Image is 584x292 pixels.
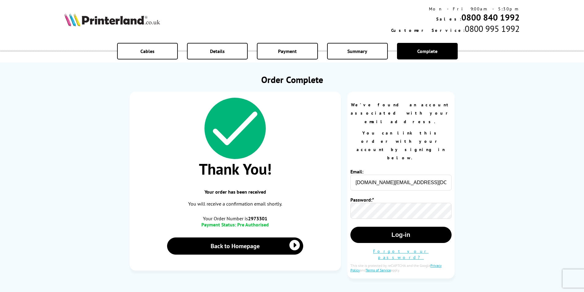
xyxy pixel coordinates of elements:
p: You will receive a confirmation email shortly. [136,200,335,208]
img: Printerland Logo [64,13,160,26]
h1: Order Complete [130,74,455,85]
span: Complete [417,48,437,54]
label: Email: [350,169,376,175]
button: Log-in [350,227,452,243]
span: Your Order Number is [136,215,335,222]
span: Your order has been received [136,189,335,195]
span: Pre Authorised [237,222,269,228]
label: Password:* [350,197,376,203]
div: This site is protected by reCAPTCHA and the Google and apply. [350,263,452,272]
a: Terms of Service [366,268,391,272]
span: Sales: [436,16,461,22]
b: 2973301 [248,215,267,222]
span: Summary [347,48,367,54]
a: Forgot your password? [373,248,429,260]
a: Privacy Policy [350,263,442,272]
div: Mon - Fri 9:00am - 5:30pm [391,6,520,12]
span: Customer Service: [391,28,465,33]
span: Cables [140,48,155,54]
span: Payment [278,48,297,54]
span: Payment Status: [201,222,236,228]
span: 0800 995 1992 [465,23,520,34]
a: Back to Homepage [167,237,303,255]
span: Thank You! [136,159,335,179]
a: 0800 840 1992 [461,12,520,23]
p: You can link this order with your account by signing in below. [350,129,452,162]
span: Details [210,48,225,54]
p: We've found an account associated with your email address. [350,101,452,126]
